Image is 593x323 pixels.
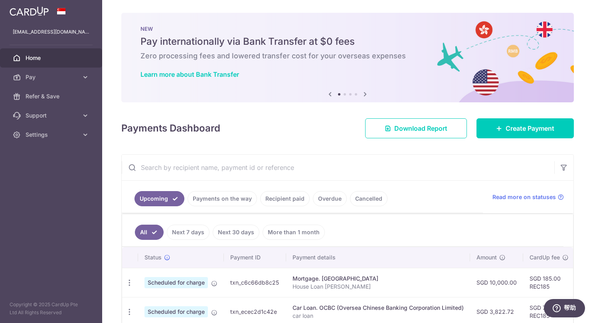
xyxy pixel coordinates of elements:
[394,124,447,133] span: Download Report
[26,112,78,120] span: Support
[476,253,497,261] span: Amount
[313,191,347,206] a: Overdue
[140,35,555,48] h5: Pay internationally via Bank Transfer at $0 fees
[26,54,78,62] span: Home
[121,121,220,136] h4: Payments Dashboard
[350,191,387,206] a: Cancelled
[476,118,574,138] a: Create Payment
[260,191,310,206] a: Recipient paid
[144,277,208,288] span: Scheduled for charge
[140,26,555,32] p: NEW
[144,306,208,317] span: Scheduled for charge
[140,70,239,78] a: Learn more about Bank Transfer
[506,124,554,133] span: Create Payment
[224,247,286,268] th: Payment ID
[26,92,78,100] span: Refer & Save
[293,283,464,291] p: House Loan [PERSON_NAME]
[263,225,325,240] a: More than 1 month
[121,13,574,102] img: Bank transfer banner
[286,247,470,268] th: Payment details
[523,268,575,297] td: SGD 185.00 REC185
[293,275,464,283] div: Mortgage. [GEOGRAPHIC_DATA]
[224,268,286,297] td: txn_c6c66db8c25
[144,253,162,261] span: Status
[365,118,467,138] a: Download Report
[122,155,554,180] input: Search by recipient name, payment id or reference
[470,268,523,297] td: SGD 10,000.00
[13,28,89,36] p: [EMAIL_ADDRESS][DOMAIN_NAME]
[134,191,184,206] a: Upcoming
[135,225,164,240] a: All
[544,299,585,319] iframe: 打开一个小组件，您可以在其中找到更多信息
[293,312,464,320] p: car loan
[492,193,556,201] span: Read more on statuses
[26,73,78,81] span: Pay
[10,6,49,16] img: CardUp
[530,253,560,261] span: CardUp fee
[188,191,257,206] a: Payments on the way
[492,193,564,201] a: Read more on statuses
[293,304,464,312] div: Car Loan. OCBC (Oversea Chinese Banking Corporation Limited)
[140,51,555,61] h6: Zero processing fees and lowered transfer cost for your overseas expenses
[213,225,259,240] a: Next 30 days
[167,225,210,240] a: Next 7 days
[26,131,78,139] span: Settings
